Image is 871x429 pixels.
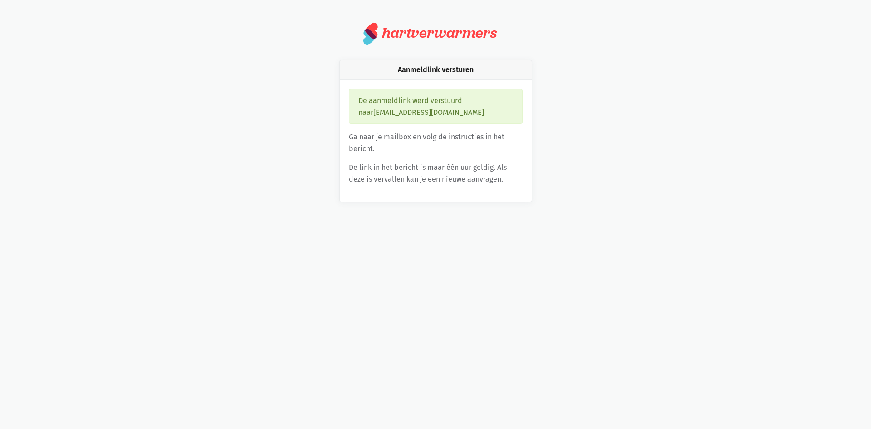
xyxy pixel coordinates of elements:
div: hartverwarmers [382,25,497,41]
a: hartverwarmers [363,22,508,45]
p: Ga naar je mailbox en volg de instructies in het bericht. [349,131,523,154]
div: Aanmeldlink versturen [340,60,532,80]
div: De aanmeldlink werd verstuurd naar [EMAIL_ADDRESS][DOMAIN_NAME] [349,89,523,124]
p: De link in het bericht is maar één uur geldig. Als deze is vervallen kan je een nieuwe aanvragen. [349,162,523,185]
img: logo.svg [363,22,378,45]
